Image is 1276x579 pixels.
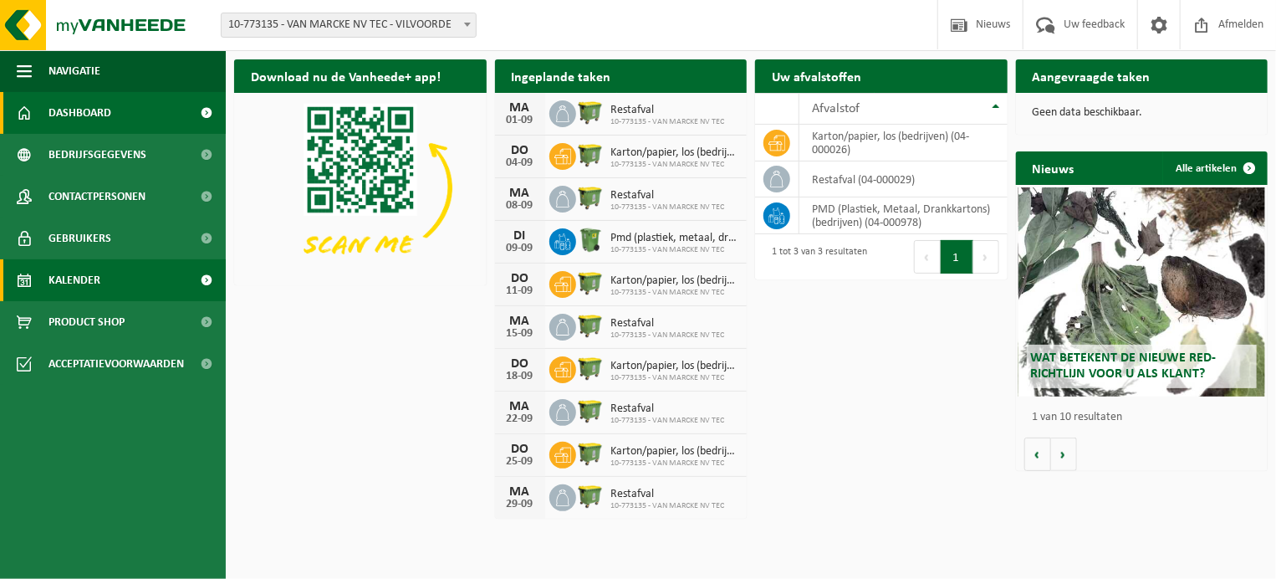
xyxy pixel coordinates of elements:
span: 10-773135 - VAN MARCKE NV TEC - VILVOORDE [222,13,476,37]
span: 10-773135 - VAN MARCKE NV TEC - VILVOORDE [221,13,477,38]
div: 09-09 [503,243,537,254]
div: 29-09 [503,499,537,510]
span: 10-773135 - VAN MARCKE NV TEC [611,373,739,383]
button: Next [973,240,999,274]
a: Alle artikelen [1162,151,1266,185]
span: 10-773135 - VAN MARCKE NV TEC [611,160,739,170]
div: 25-09 [503,456,537,468]
div: 04-09 [503,157,537,169]
span: Pmd (plastiek, metaal, drankkartons) (bedrijven) [611,232,739,245]
span: Product Shop [48,301,125,343]
span: 10-773135 - VAN MARCKE NV TEC [611,245,739,255]
span: Wat betekent de nieuwe RED-richtlijn voor u als klant? [1031,351,1217,381]
div: MA [503,400,537,413]
span: Restafval [611,488,725,501]
button: Volgende [1051,438,1077,471]
button: Previous [914,240,941,274]
button: Vorige [1024,438,1051,471]
div: MA [503,101,537,115]
span: Restafval [611,189,725,202]
h2: Download nu de Vanheede+ app! [234,59,457,92]
div: 11-09 [503,285,537,297]
span: 10-773135 - VAN MARCKE NV TEC [611,416,725,426]
img: Download de VHEPlus App [234,93,487,282]
span: 10-773135 - VAN MARCKE NV TEC [611,330,725,341]
span: Karton/papier, los (bedrijven) [611,360,739,373]
span: Navigatie [48,50,100,92]
img: WB-0370-HPE-GN-50 [576,226,605,254]
a: Wat betekent de nieuwe RED-richtlijn voor u als klant? [1018,187,1265,397]
img: WB-1100-HPE-GN-51 [576,98,605,126]
div: 01-09 [503,115,537,126]
div: MA [503,187,537,200]
span: Karton/papier, los (bedrijven) [611,274,739,288]
span: Acceptatievoorwaarden [48,343,184,385]
span: Bedrijfsgegevens [48,134,146,176]
div: MA [503,485,537,499]
h2: Uw afvalstoffen [755,59,878,92]
span: Restafval [611,317,725,330]
div: DO [503,357,537,371]
img: WB-1100-HPE-GN-51 [576,397,605,425]
span: Afvalstof [812,102,860,115]
div: 15-09 [503,328,537,340]
h2: Nieuws [1016,151,1091,184]
div: 1 tot 3 van 3 resultaten [763,238,867,275]
span: Karton/papier, los (bedrijven) [611,445,739,459]
img: WB-1100-HPE-GN-51 [576,311,605,340]
div: 22-09 [503,413,537,425]
h2: Aangevraagde taken [1016,59,1167,92]
span: 10-773135 - VAN MARCKE NV TEC [611,202,725,213]
td: PMD (Plastiek, Metaal, Drankkartons) (bedrijven) (04-000978) [799,197,1008,234]
td: karton/papier, los (bedrijven) (04-000026) [799,125,1008,161]
p: Geen data beschikbaar. [1033,107,1252,119]
div: DO [503,443,537,456]
img: WB-1100-HPE-GN-51 [576,183,605,212]
span: Gebruikers [48,218,111,259]
p: 1 van 10 resultaten [1033,412,1260,423]
span: Kalender [48,259,100,301]
span: Restafval [611,402,725,416]
span: 10-773135 - VAN MARCKE NV TEC [611,501,725,511]
span: Karton/papier, los (bedrijven) [611,146,739,160]
span: Restafval [611,104,725,117]
h2: Ingeplande taken [495,59,628,92]
div: MA [503,315,537,328]
span: Dashboard [48,92,111,134]
img: WB-1100-HPE-GN-51 [576,354,605,382]
img: WB-1100-HPE-GN-51 [576,439,605,468]
td: restafval (04-000029) [799,161,1008,197]
div: DO [503,272,537,285]
button: 1 [941,240,973,274]
img: WB-1100-HPE-GN-51 [576,269,605,297]
img: WB-1100-HPE-GN-51 [576,482,605,510]
div: 08-09 [503,200,537,212]
img: WB-1100-HPE-GN-51 [576,141,605,169]
span: 10-773135 - VAN MARCKE NV TEC [611,459,739,469]
span: Contactpersonen [48,176,145,218]
span: 10-773135 - VAN MARCKE NV TEC [611,117,725,127]
div: DI [503,229,537,243]
span: 10-773135 - VAN MARCKE NV TEC [611,288,739,298]
div: 18-09 [503,371,537,382]
div: DO [503,144,537,157]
